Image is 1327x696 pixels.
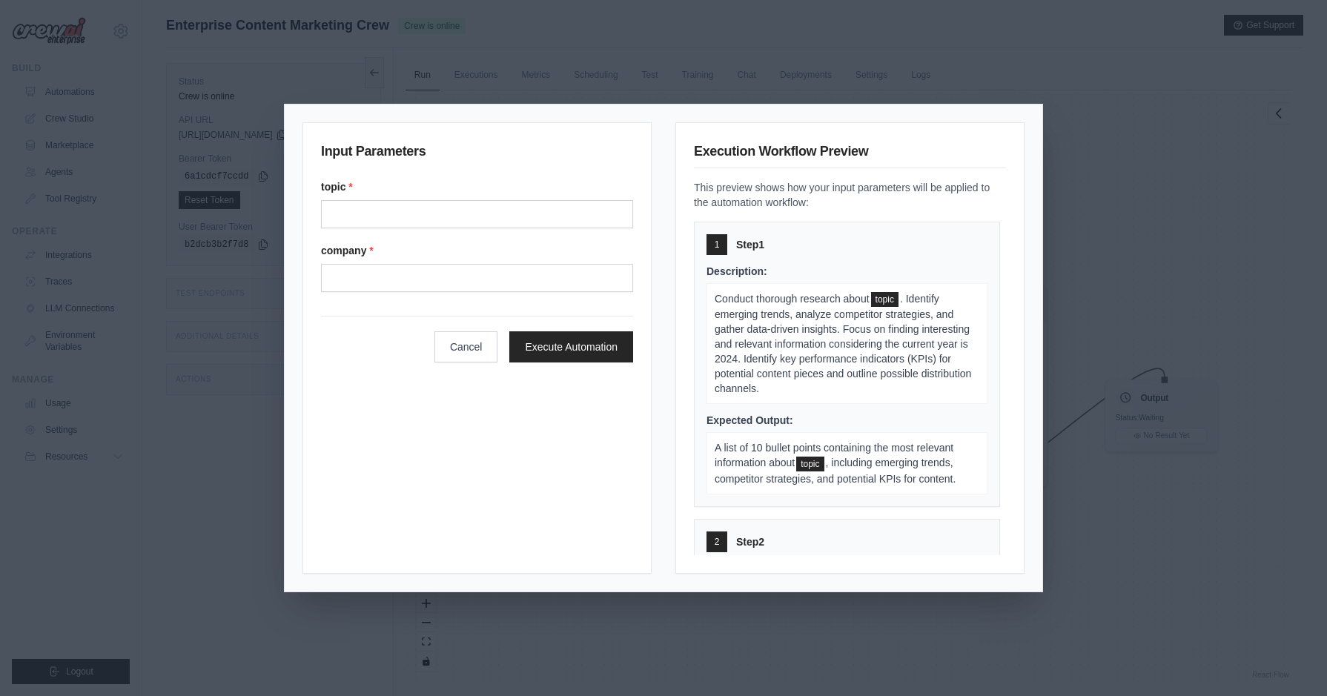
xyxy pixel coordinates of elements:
[1253,625,1327,696] div: Chat-Widget
[321,243,633,258] label: company
[715,293,870,305] span: Conduct thorough research about
[871,292,899,307] span: topic
[321,179,633,194] label: topic
[694,180,1006,210] p: This preview shows how your input parameters will be applied to the automation workflow:
[715,457,956,484] span: , including emerging trends, competitor strategies, and potential KPIs for content.
[715,442,953,468] span: A list of 10 bullet points containing the most relevant information about
[736,237,764,252] span: Step 1
[1253,625,1327,696] iframe: Chat Widget
[694,141,1006,168] h3: Execution Workflow Preview
[796,457,824,471] span: topic
[706,414,793,426] span: Expected Output:
[321,141,633,168] h3: Input Parameters
[736,534,764,549] span: Step 2
[706,265,767,277] span: Description:
[715,293,971,394] span: . Identify emerging trends, analyze competitor strategies, and gather data-driven insights. Focus...
[715,239,720,251] span: 1
[509,331,633,362] button: Execute Automation
[715,536,720,548] span: 2
[434,331,498,362] button: Cancel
